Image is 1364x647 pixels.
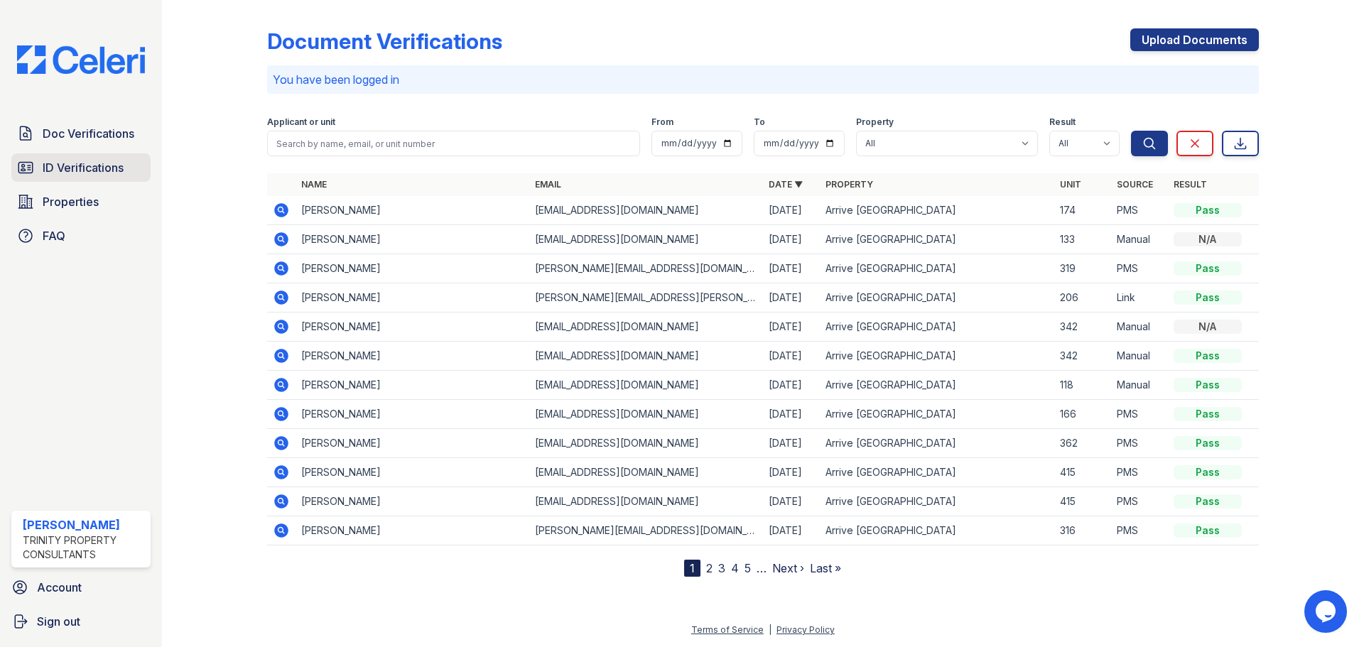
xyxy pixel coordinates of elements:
td: [EMAIL_ADDRESS][DOMAIN_NAME] [529,429,763,458]
td: Arrive [GEOGRAPHIC_DATA] [820,283,1054,312]
a: Sign out [6,607,156,636]
td: [DATE] [763,371,820,400]
td: [EMAIL_ADDRESS][DOMAIN_NAME] [529,196,763,225]
td: [EMAIL_ADDRESS][DOMAIN_NAME] [529,225,763,254]
a: Privacy Policy [776,624,835,635]
td: 133 [1054,225,1111,254]
a: ID Verifications [11,153,151,182]
a: Terms of Service [691,624,764,635]
td: Arrive [GEOGRAPHIC_DATA] [820,429,1054,458]
td: [PERSON_NAME] [296,283,529,312]
td: [DATE] [763,312,820,342]
label: Applicant or unit [267,116,335,128]
label: Property [856,116,894,128]
td: [EMAIL_ADDRESS][DOMAIN_NAME] [529,487,763,516]
div: Pass [1174,523,1242,538]
div: Pass [1174,203,1242,217]
td: Arrive [GEOGRAPHIC_DATA] [820,225,1054,254]
p: You have been logged in [273,71,1253,88]
td: Manual [1111,225,1168,254]
td: [DATE] [763,429,820,458]
label: To [754,116,765,128]
td: [EMAIL_ADDRESS][DOMAIN_NAME] [529,400,763,429]
td: Manual [1111,312,1168,342]
span: ID Verifications [43,159,124,176]
div: Pass [1174,349,1242,363]
label: From [651,116,673,128]
td: Arrive [GEOGRAPHIC_DATA] [820,254,1054,283]
td: [DATE] [763,516,820,545]
td: [PERSON_NAME] [296,458,529,487]
td: [PERSON_NAME] [296,225,529,254]
td: [PERSON_NAME] [296,312,529,342]
div: Pass [1174,465,1242,479]
div: Pass [1174,436,1242,450]
td: [PERSON_NAME] [296,342,529,371]
span: FAQ [43,227,65,244]
a: Unit [1060,179,1081,190]
a: Account [6,573,156,602]
a: Source [1117,179,1153,190]
td: Manual [1111,371,1168,400]
a: Name [301,179,327,190]
a: Doc Verifications [11,119,151,148]
td: Arrive [GEOGRAPHIC_DATA] [820,371,1054,400]
div: Pass [1174,494,1242,509]
td: PMS [1111,429,1168,458]
a: 3 [718,561,725,575]
div: Trinity Property Consultants [23,533,145,562]
a: Upload Documents [1130,28,1259,51]
label: Result [1049,116,1076,128]
a: Email [535,179,561,190]
div: Pass [1174,378,1242,392]
td: PMS [1111,458,1168,487]
iframe: chat widget [1304,590,1350,633]
td: [PERSON_NAME] [296,196,529,225]
td: PMS [1111,487,1168,516]
div: [PERSON_NAME] [23,516,145,533]
td: 118 [1054,371,1111,400]
td: [DATE] [763,400,820,429]
td: [EMAIL_ADDRESS][DOMAIN_NAME] [529,458,763,487]
td: 342 [1054,312,1111,342]
img: CE_Logo_Blue-a8612792a0a2168367f1c8372b55b34899dd931a85d93a1a3d3e32e68fde9ad4.png [6,45,156,74]
span: Sign out [37,613,80,630]
div: Document Verifications [267,28,502,54]
div: N/A [1174,232,1242,246]
td: [DATE] [763,196,820,225]
td: [PERSON_NAME] [296,516,529,545]
td: 206 [1054,283,1111,312]
a: 2 [706,561,713,575]
a: Last » [810,561,841,575]
a: Date ▼ [769,179,803,190]
td: 316 [1054,516,1111,545]
td: [PERSON_NAME][EMAIL_ADDRESS][DOMAIN_NAME] [529,516,763,545]
td: [DATE] [763,254,820,283]
td: 319 [1054,254,1111,283]
td: [PERSON_NAME] [296,400,529,429]
td: Link [1111,283,1168,312]
td: [DATE] [763,225,820,254]
td: [EMAIL_ADDRESS][DOMAIN_NAME] [529,371,763,400]
td: 362 [1054,429,1111,458]
td: [PERSON_NAME][EMAIL_ADDRESS][DOMAIN_NAME] [529,254,763,283]
td: [DATE] [763,342,820,371]
a: 5 [745,561,751,575]
td: 174 [1054,196,1111,225]
td: 415 [1054,458,1111,487]
div: 1 [684,560,700,577]
td: [EMAIL_ADDRESS][DOMAIN_NAME] [529,342,763,371]
td: 415 [1054,487,1111,516]
span: Properties [43,193,99,210]
td: Manual [1111,342,1168,371]
td: [DATE] [763,458,820,487]
td: Arrive [GEOGRAPHIC_DATA] [820,312,1054,342]
a: Properties [11,187,151,216]
td: [DATE] [763,283,820,312]
td: Arrive [GEOGRAPHIC_DATA] [820,487,1054,516]
div: Pass [1174,407,1242,421]
td: Arrive [GEOGRAPHIC_DATA] [820,458,1054,487]
td: PMS [1111,516,1168,545]
td: [PERSON_NAME] [296,487,529,516]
